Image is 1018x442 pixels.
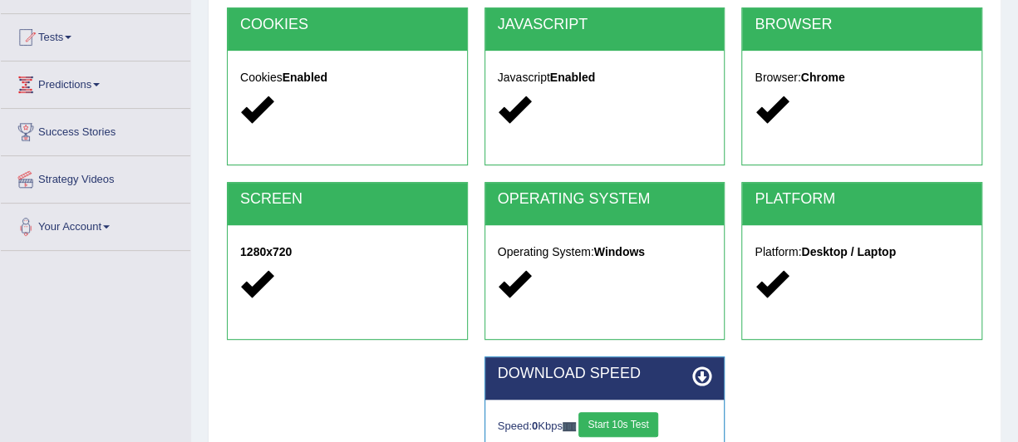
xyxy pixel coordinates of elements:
h2: COOKIES [240,17,455,33]
h2: JAVASCRIPT [498,17,712,33]
strong: Enabled [283,71,327,84]
h5: Operating System: [498,246,712,258]
img: ajax-loader-fb-connection.gif [563,422,576,431]
h2: BROWSER [755,17,969,33]
strong: Windows [594,245,645,258]
h5: Javascript [498,71,712,84]
a: Your Account [1,204,190,245]
h2: SCREEN [240,191,455,208]
strong: 1280x720 [240,245,292,258]
strong: Desktop / Laptop [801,245,896,258]
h5: Cookies [240,71,455,84]
div: Speed: Kbps [498,412,712,441]
h2: DOWNLOAD SPEED [498,366,712,382]
h5: Platform: [755,246,969,258]
h5: Browser: [755,71,969,84]
h2: OPERATING SYSTEM [498,191,712,208]
a: Tests [1,14,190,56]
h2: PLATFORM [755,191,969,208]
button: Start 10s Test [578,412,657,437]
a: Strategy Videos [1,156,190,198]
a: Success Stories [1,109,190,150]
strong: Enabled [550,71,595,84]
a: Predictions [1,61,190,103]
strong: 0 [532,420,538,432]
strong: Chrome [801,71,845,84]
